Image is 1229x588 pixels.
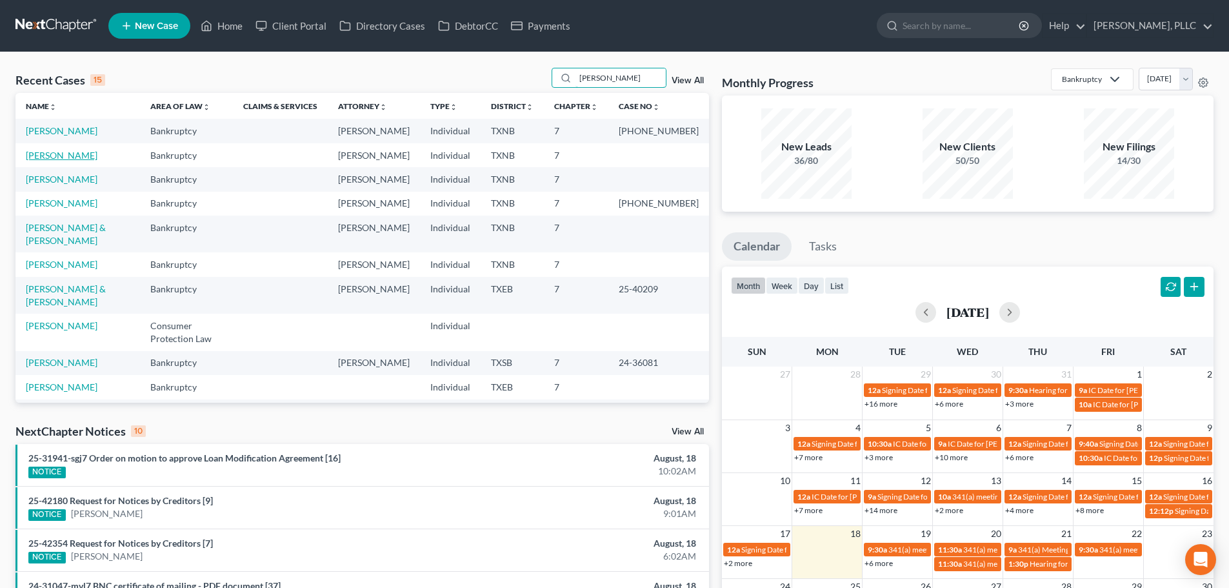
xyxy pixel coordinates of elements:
[482,452,696,465] div: August, 18
[1005,399,1034,409] a: +3 more
[1087,14,1213,37] a: [PERSON_NAME], PLLC
[761,154,852,167] div: 36/80
[544,351,608,375] td: 7
[328,119,420,143] td: [PERSON_NAME]
[328,192,420,216] td: [PERSON_NAME]
[849,473,862,489] span: 11
[140,351,233,375] td: Bankruptcy
[420,143,481,167] td: Individual
[868,385,881,395] span: 12a
[482,550,696,563] div: 6:02AM
[727,545,740,554] span: 12a
[140,167,233,191] td: Bankruptcy
[1079,439,1098,449] span: 9:40a
[990,473,1003,489] span: 13
[903,14,1021,37] input: Search by name...
[505,14,577,37] a: Payments
[608,351,709,375] td: 24-36081
[140,375,233,399] td: Bankruptcy
[864,558,893,568] a: +6 more
[140,252,233,276] td: Bankruptcy
[1149,492,1162,502] span: 12a
[1062,74,1102,85] div: Bankruptcy
[1008,385,1028,395] span: 9:30a
[1079,400,1092,409] span: 10a
[919,473,932,489] span: 12
[481,192,544,216] td: TXNB
[420,400,481,423] td: Individual
[672,427,704,436] a: View All
[544,400,608,423] td: 7
[731,277,766,294] button: month
[1029,385,1198,395] span: Hearing for [PERSON_NAME] & [PERSON_NAME]
[482,507,696,520] div: 9:01AM
[1185,544,1216,575] div: Open Intercom Messenger
[544,277,608,314] td: 7
[26,320,97,331] a: [PERSON_NAME]
[26,101,57,111] a: Nameunfold_more
[544,192,608,216] td: 7
[990,367,1003,382] span: 30
[1023,439,1138,449] span: Signing Date for [PERSON_NAME]
[1104,453,1203,463] span: IC Date for [PERSON_NAME]
[816,346,839,357] span: Mon
[28,509,66,521] div: NOTICE
[328,252,420,276] td: [PERSON_NAME]
[26,125,97,136] a: [PERSON_NAME]
[924,420,932,436] span: 5
[1201,526,1214,542] span: 23
[544,252,608,276] td: 7
[864,505,897,515] a: +14 more
[1170,346,1186,357] span: Sat
[420,314,481,350] td: Individual
[938,492,951,502] span: 10a
[608,119,709,143] td: [PHONE_NUMBER]
[1079,385,1087,395] span: 9a
[140,119,233,143] td: Bankruptcy
[919,367,932,382] span: 29
[849,526,862,542] span: 18
[963,559,1088,569] span: 341(a) meeting for [PERSON_NAME]
[864,399,897,409] a: +16 more
[849,367,862,382] span: 28
[779,367,792,382] span: 27
[544,167,608,191] td: 7
[481,351,544,375] td: TXSB
[481,119,544,143] td: TXNB
[1018,545,1143,554] span: 341(a) Meeting for [PERSON_NAME]
[131,425,146,437] div: 10
[420,167,481,191] td: Individual
[544,119,608,143] td: 7
[794,452,823,462] a: +7 more
[619,101,660,111] a: Case Nounfold_more
[779,473,792,489] span: 10
[1149,506,1174,516] span: 12:12p
[889,346,906,357] span: Tue
[450,103,457,111] i: unfold_more
[938,385,951,395] span: 12a
[1028,346,1047,357] span: Thu
[1060,473,1073,489] span: 14
[779,526,792,542] span: 17
[854,420,862,436] span: 4
[482,465,696,478] div: 10:02AM
[481,375,544,399] td: TXEB
[420,119,481,143] td: Individual
[1149,453,1163,463] span: 12p
[420,216,481,252] td: Individual
[140,192,233,216] td: Bankruptcy
[1084,154,1174,167] div: 14/30
[882,385,1075,395] span: Signing Date for [PERSON_NAME][GEOGRAPHIC_DATA]
[481,167,544,191] td: TXNB
[420,252,481,276] td: Individual
[333,14,432,37] a: Directory Cases
[1084,139,1174,154] div: New Filings
[1043,14,1086,37] a: Help
[990,526,1003,542] span: 20
[554,101,598,111] a: Chapterunfold_more
[26,381,97,392] a: [PERSON_NAME]
[26,357,97,368] a: [PERSON_NAME]
[481,277,544,314] td: TXEB
[877,492,1074,502] span: Signing Date for [PERSON_NAME], [GEOGRAPHIC_DATA]
[1101,346,1115,357] span: Fri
